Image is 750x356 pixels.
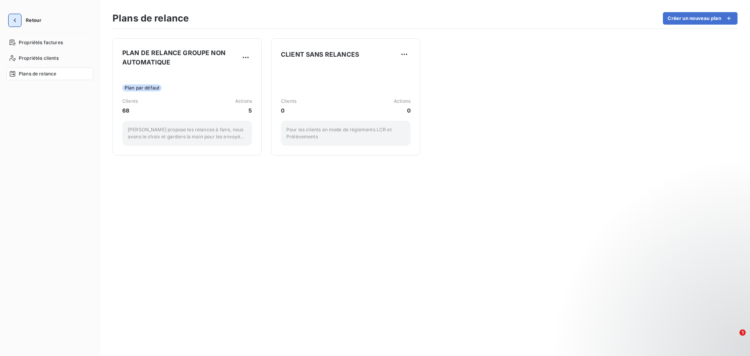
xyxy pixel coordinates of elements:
[6,52,93,64] a: Propriétés clients
[19,55,59,62] span: Propriétés clients
[281,106,296,114] span: 0
[723,329,742,348] iframe: Intercom live chat
[739,329,746,336] span: 1
[286,126,405,140] p: Pour les clients en mode de règlements LCR et Prélèvements
[6,14,48,27] button: Retour
[19,70,56,77] span: Plans de relance
[281,50,359,59] span: CLIENT SANS RELANCES
[235,98,252,105] span: Actions
[6,68,93,80] a: Plans de relance
[19,39,63,46] span: Propriétés factures
[394,106,411,114] span: 0
[6,36,93,49] a: Propriétés factures
[281,98,296,105] span: Clients
[26,18,41,23] span: Retour
[394,98,411,105] span: Actions
[112,11,189,25] h3: Plans de relance
[122,48,239,67] span: PLAN DE RELANCE GROUPE NON AUTOMATIQUE
[122,84,162,91] span: Plan par défaut
[122,98,138,105] span: Clients
[663,12,737,25] button: Créer un nouveau plan
[594,280,750,335] iframe: Intercom notifications message
[235,106,252,114] span: 5
[128,126,246,140] p: [PERSON_NAME] propose les relances à faire, nous avons le choix et gardons la main pour les envoy...
[122,106,138,114] span: 68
